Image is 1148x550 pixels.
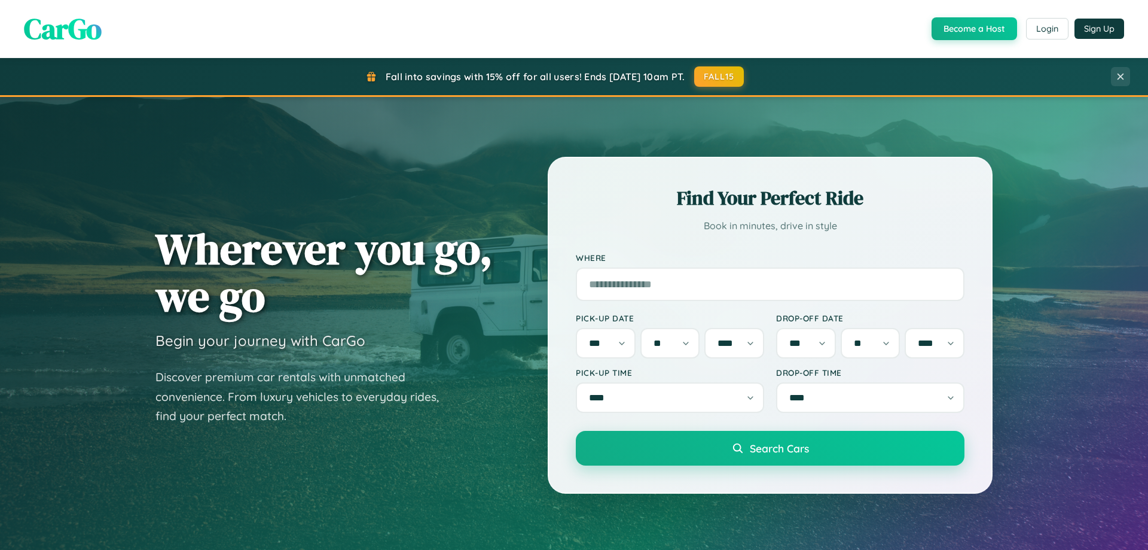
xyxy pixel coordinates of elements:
h2: Find Your Perfect Ride [576,185,964,211]
label: Where [576,253,964,263]
p: Discover premium car rentals with unmatched convenience. From luxury vehicles to everyday rides, ... [155,367,454,426]
span: Search Cars [750,442,809,455]
h1: Wherever you go, we go [155,225,493,320]
button: Login [1026,18,1068,39]
button: FALL15 [694,66,744,87]
label: Drop-off Time [776,367,964,378]
label: Pick-up Date [576,313,764,323]
p: Book in minutes, drive in style [576,217,964,235]
h3: Begin your journey with CarGo [155,332,365,350]
button: Become a Host [932,17,1017,40]
label: Pick-up Time [576,367,764,378]
button: Sign Up [1074,19,1124,39]
span: CarGo [24,9,102,48]
label: Drop-off Date [776,313,964,323]
span: Fall into savings with 15% off for all users! Ends [DATE] 10am PT. [386,71,685,83]
button: Search Cars [576,431,964,466]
